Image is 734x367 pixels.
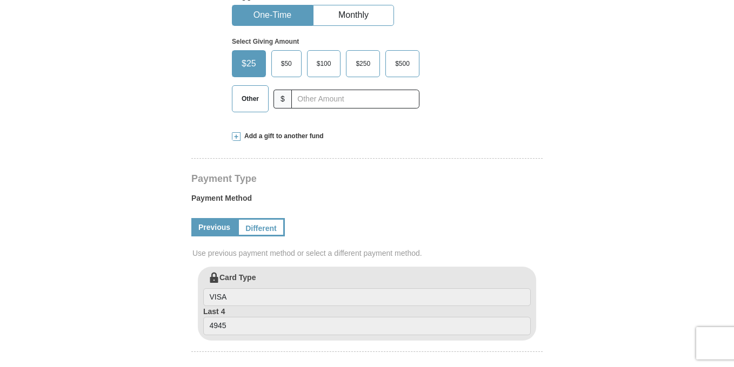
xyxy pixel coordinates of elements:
[191,193,543,209] label: Payment Method
[232,38,299,45] strong: Select Giving Amount
[241,132,324,141] span: Add a gift to another fund
[291,90,419,108] input: Other Amount
[236,56,262,72] span: $25
[350,56,376,72] span: $250
[203,306,531,335] label: Last 4
[191,174,543,183] h4: Payment Type
[232,5,312,25] button: One-Time
[273,90,292,108] span: $
[191,218,237,236] a: Previous
[313,5,393,25] button: Monthly
[203,317,531,335] input: Last 4
[311,56,337,72] span: $100
[192,248,544,259] span: Use previous payment method or select a different payment method.
[237,218,285,236] a: Different
[276,56,297,72] span: $50
[236,91,264,107] span: Other
[390,56,415,72] span: $500
[203,288,531,307] input: Card Type
[203,272,531,307] label: Card Type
